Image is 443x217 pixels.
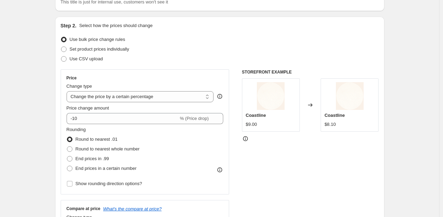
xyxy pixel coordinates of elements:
[70,37,125,42] span: Use bulk price change rules
[216,93,223,100] div: help
[336,82,364,110] img: eyeshadow-texture-FAF2E9_80x.png
[246,121,257,128] div: $9.00
[61,22,77,29] h2: Step 2.
[257,82,285,110] img: eyeshadow-texture-FAF2E9_80x.png
[70,56,103,61] span: Use CSV upload
[67,105,109,111] span: Price change amount
[76,181,142,186] span: Show rounding direction options?
[242,69,379,75] h6: STOREFRONT EXAMPLE
[76,166,137,171] span: End prices in a certain number
[67,206,101,211] h3: Compare at price
[76,156,109,161] span: End prices in .99
[103,206,162,211] button: What's the compare at price?
[324,113,345,118] span: Coastline
[180,116,209,121] span: % (Price drop)
[70,46,129,52] span: Set product prices individually
[67,75,77,81] h3: Price
[67,127,86,132] span: Rounding
[246,113,266,118] span: Coastline
[76,137,118,142] span: Round to nearest .01
[76,146,140,151] span: Round to nearest whole number
[67,113,179,124] input: -15
[324,121,336,128] div: $8.10
[79,22,153,29] p: Select how the prices should change
[67,84,92,89] span: Change type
